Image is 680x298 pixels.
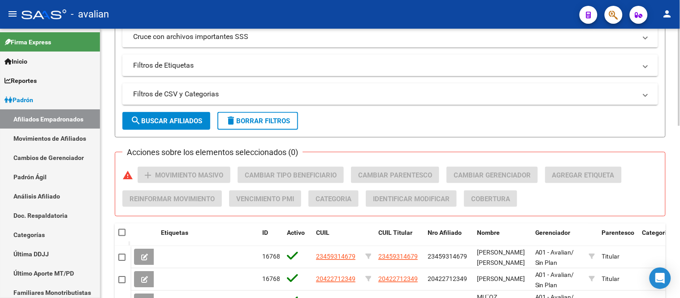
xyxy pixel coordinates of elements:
span: Nombre [477,229,500,237]
button: Buscar Afiliados [122,112,210,130]
button: Borrar Filtros [217,112,298,130]
mat-icon: person [662,9,673,19]
span: Cobertura [471,195,510,203]
h3: Acciones sobre los elementos seleccionados (0) [122,146,303,159]
span: Reinformar Movimiento [130,195,215,203]
span: A01 - Avalian [535,249,572,256]
mat-panel-title: Filtros de CSV y Categorias [133,89,637,99]
datatable-header-cell: CUIL Titular [375,224,424,253]
span: Borrar Filtros [225,117,290,125]
span: Gerenciador [535,229,571,237]
datatable-header-cell: Activo [283,224,312,253]
span: Vencimiento PMI [236,195,294,203]
button: Movimiento Masivo [138,167,230,183]
span: 23459314679 [378,253,418,260]
span: CUIL [316,229,329,237]
mat-expansion-panel-header: Filtros de Etiquetas [122,55,658,76]
button: Cobertura [464,190,517,207]
span: [PERSON_NAME] [477,276,525,283]
span: [PERSON_NAME] [PERSON_NAME] [477,249,525,267]
span: Cambiar Gerenciador [454,171,531,179]
span: Titular [602,253,620,260]
mat-icon: menu [7,9,18,19]
span: CUIL Titular [378,229,412,237]
span: Activo [287,229,305,237]
mat-icon: add [143,170,153,181]
span: - avalian [71,4,109,24]
span: 20422712349 [378,276,418,283]
button: Categoria [308,190,359,207]
button: Reinformar Movimiento [122,190,222,207]
span: Agregar Etiqueta [552,171,615,179]
button: Cambiar Gerenciador [446,167,538,183]
button: Vencimiento PMI [229,190,301,207]
button: Agregar Etiqueta [545,167,622,183]
span: Movimiento Masivo [155,171,223,179]
span: Parentesco [602,229,635,237]
span: 23459314679 [316,253,355,260]
mat-icon: search [130,115,141,126]
button: Cambiar Parentesco [351,167,439,183]
span: Identificar Modificar [373,195,450,203]
button: Cambiar Tipo Beneficiario [238,167,344,183]
span: 167681 [262,253,284,260]
datatable-header-cell: Categoria [639,224,675,253]
span: Reportes [4,76,37,86]
span: Categoria [316,195,351,203]
span: Inicio [4,56,27,66]
span: A01 - Avalian [535,272,572,279]
span: Firma Express [4,37,51,47]
span: Etiquetas [161,229,188,237]
mat-panel-title: Filtros de Etiquetas [133,60,637,70]
span: 23459314679 [428,253,467,260]
span: Padrón [4,95,33,105]
mat-expansion-panel-header: Cruce con archivos importantes SSS [122,26,658,48]
datatable-header-cell: Parentesco [598,224,639,253]
mat-icon: delete [225,115,236,126]
mat-expansion-panel-header: Filtros de CSV y Categorias [122,83,658,105]
span: Cambiar Parentesco [358,171,432,179]
datatable-header-cell: Nro Afiliado [424,224,473,253]
button: Identificar Modificar [366,190,457,207]
div: Open Intercom Messenger [650,268,671,289]
span: 20422712349 [428,276,467,283]
mat-icon: warning [122,170,133,181]
datatable-header-cell: Nombre [473,224,532,253]
span: Titular [602,276,620,283]
span: ID [262,229,268,237]
datatable-header-cell: Etiquetas [157,224,259,253]
datatable-header-cell: CUIL [312,224,362,253]
span: 20422712349 [316,276,355,283]
datatable-header-cell: Gerenciador [532,224,585,253]
span: Categoria [642,229,671,237]
datatable-header-cell: ID [259,224,283,253]
mat-panel-title: Cruce con archivos importantes SSS [133,32,637,42]
span: Buscar Afiliados [130,117,202,125]
span: 167680 [262,276,284,283]
span: Cambiar Tipo Beneficiario [245,171,337,179]
span: Nro Afiliado [428,229,462,237]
